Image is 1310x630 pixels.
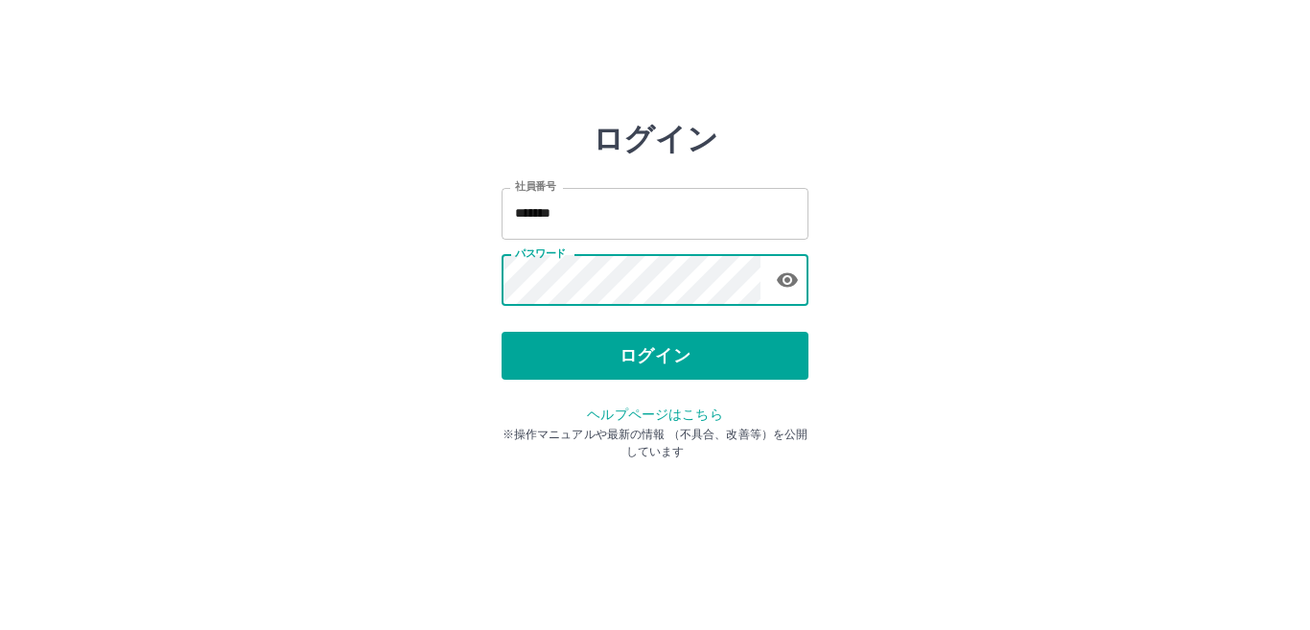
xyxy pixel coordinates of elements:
[593,121,718,157] h2: ログイン
[502,426,808,460] p: ※操作マニュアルや最新の情報 （不具合、改善等）を公開しています
[515,246,566,261] label: パスワード
[502,332,808,380] button: ログイン
[587,407,722,422] a: ヘルプページはこちら
[515,179,555,194] label: 社員番号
